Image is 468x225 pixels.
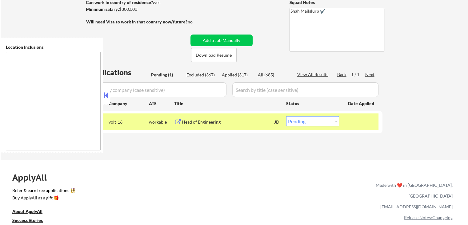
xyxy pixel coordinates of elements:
div: Next [365,72,375,78]
div: All (685) [258,72,289,78]
div: $300,000 [86,6,188,12]
a: Refer & earn free applications 👯‍♀️ [12,188,247,195]
div: Location Inclusions: [6,44,101,50]
input: Search by company (case sensitive) [88,82,226,97]
div: Pending (1) [151,72,182,78]
div: Company [109,100,149,107]
div: Title [174,100,280,107]
div: Status [286,98,339,109]
div: ApplyAll [12,172,54,183]
div: workable [149,119,174,125]
div: Applications [88,69,149,76]
a: Release Notes/Changelog [404,215,453,220]
a: Success Stories [12,217,51,225]
div: Applied (317) [222,72,253,78]
strong: Minimum salary: [86,6,119,12]
div: Excluded (367) [186,72,217,78]
a: Buy ApplyAll as a gift 🎁 [12,195,74,202]
button: Add a Job Manually [190,35,253,46]
div: no [188,19,205,25]
div: Back [337,72,347,78]
u: Success Stories [12,218,43,223]
strong: Will need Visa to work in that country now/future?: [86,19,189,24]
u: About ApplyAll [12,209,42,214]
a: [EMAIL_ADDRESS][DOMAIN_NAME] [380,204,453,209]
div: 1 / 1 [351,72,365,78]
div: Made with ❤️ in [GEOGRAPHIC_DATA], [GEOGRAPHIC_DATA] [373,180,453,201]
button: Download Resume [191,48,237,62]
div: View All Results [297,72,330,78]
div: Head of Engineering [182,119,275,125]
a: About ApplyAll [12,208,51,216]
div: JD [274,116,280,127]
div: volt-16 [109,119,149,125]
div: Buy ApplyAll as a gift 🎁 [12,196,74,200]
input: Search by title (case sensitive) [232,82,378,97]
div: Date Applied [348,100,375,107]
div: ATS [149,100,174,107]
